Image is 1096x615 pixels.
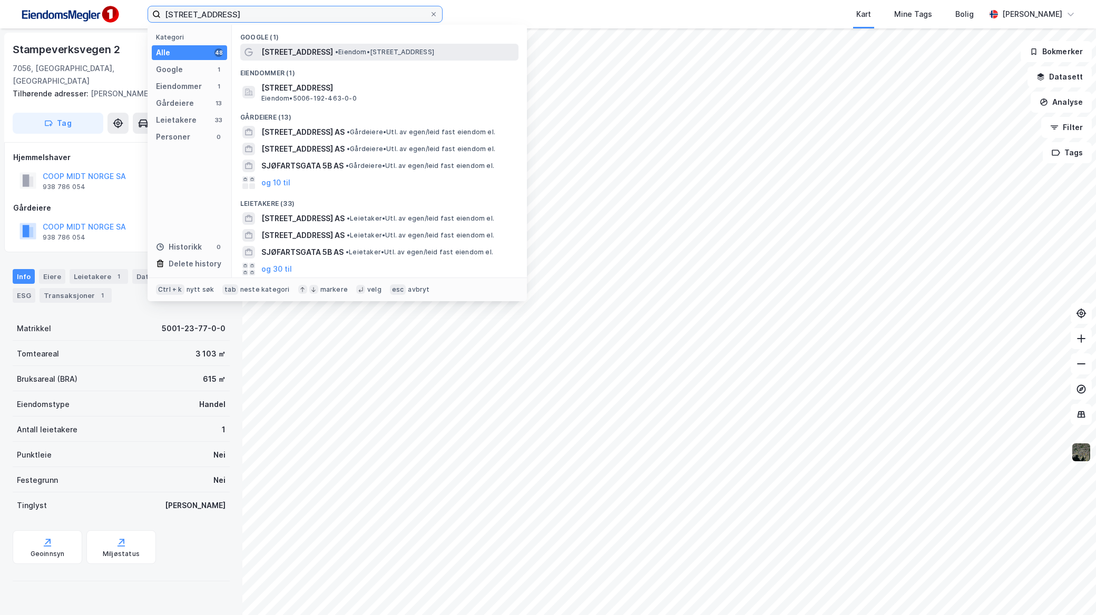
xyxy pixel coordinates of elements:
span: [STREET_ADDRESS] AS [261,229,345,242]
div: Leietakere (33) [232,191,527,210]
span: Gårdeiere • Utl. av egen/leid fast eiendom el. [347,128,495,136]
div: Alle [156,46,170,59]
div: esc [390,284,406,295]
div: markere [320,285,348,294]
span: Tilhørende adresser: [13,89,91,98]
div: Tomteareal [17,348,59,360]
div: neste kategori [240,285,290,294]
div: 13 [214,99,223,107]
div: 7056, [GEOGRAPHIC_DATA], [GEOGRAPHIC_DATA] [13,62,150,87]
span: • [346,162,349,170]
div: 1 [97,290,107,301]
div: Kart [856,8,871,21]
div: Info [13,269,35,284]
div: 1 [214,82,223,91]
div: Bruksareal (BRA) [17,373,77,385]
div: 938 786 054 [43,183,85,191]
div: Historikk [156,241,202,253]
div: Kontrollprogram for chat [1043,564,1096,615]
div: Gårdeiere [156,97,194,110]
div: Transaksjoner [40,288,112,303]
div: [PERSON_NAME] [165,499,226,512]
span: SJØFARTSGATA 5B AS [261,160,344,172]
div: Handel [199,398,226,411]
button: Filter [1041,117,1092,138]
div: Eiendommer [156,80,202,93]
div: 615 ㎡ [203,373,226,385]
div: ESG [13,288,35,303]
iframe: Chat Widget [1043,564,1096,615]
span: Eiendom • 5006-192-463-0-0 [261,94,357,103]
span: Leietaker • Utl. av egen/leid fast eiendom el. [347,214,494,223]
button: og 30 til [261,263,292,275]
div: Punktleie [17,449,52,461]
div: Bolig [955,8,974,21]
div: Nei [213,474,226,487]
button: Datasett [1027,66,1092,87]
span: [STREET_ADDRESS] [261,46,333,58]
span: • [347,214,350,222]
span: Leietaker • Utl. av egen/leid fast eiendom el. [346,248,493,256]
div: Stampeverksvegen 2 [13,41,122,58]
div: Leietakere [70,269,128,284]
div: Eiendommer (1) [232,61,527,80]
input: Søk på adresse, matrikkel, gårdeiere, leietakere eller personer [161,6,429,22]
div: 938 786 054 [43,233,85,242]
button: Analyse [1031,92,1092,113]
div: 3 103 ㎡ [195,348,226,360]
span: Eiendom • [STREET_ADDRESS] [335,48,434,56]
span: Gårdeiere • Utl. av egen/leid fast eiendom el. [347,145,495,153]
div: 0 [214,133,223,141]
button: Tags [1043,142,1092,163]
div: Hjemmelshaver [13,151,229,164]
div: 48 [214,48,223,57]
div: Mine Tags [894,8,932,21]
button: og 10 til [261,176,290,189]
span: [STREET_ADDRESS] AS [261,212,345,225]
div: Geoinnsyn [31,550,65,558]
div: Festegrunn [17,474,58,487]
div: Google [156,63,183,76]
div: Nei [213,449,226,461]
span: [STREET_ADDRESS] [261,82,514,94]
div: nytt søk [187,285,214,294]
div: Antall leietakere [17,423,77,436]
div: 33 [214,116,223,124]
div: [PERSON_NAME] Veg 8 [13,87,221,100]
div: Kategori [156,33,227,41]
div: [PERSON_NAME] [1002,8,1062,21]
span: • [346,248,349,256]
div: 1 [214,65,223,74]
div: Leietakere [156,114,197,126]
button: Bokmerker [1021,41,1092,62]
span: • [347,128,350,136]
span: • [347,145,350,153]
div: Gårdeiere [13,202,229,214]
span: • [347,231,350,239]
img: 9k= [1071,442,1091,462]
span: Gårdeiere • Utl. av egen/leid fast eiendom el. [346,162,494,170]
span: Leietaker • Utl. av egen/leid fast eiendom el. [347,231,494,240]
div: 0 [214,243,223,251]
div: Datasett [132,269,172,284]
span: SJØFARTSGATA 5B AS [261,246,344,259]
img: F4PB6Px+NJ5v8B7XTbfpPpyloAAAAASUVORK5CYII= [17,3,122,26]
div: Gårdeiere (13) [232,105,527,124]
span: [STREET_ADDRESS] AS [261,126,345,138]
div: 5001-23-77-0-0 [162,322,226,335]
div: 1 [113,271,124,282]
div: Ctrl + k [156,284,184,295]
div: velg [367,285,381,294]
div: tab [222,284,238,295]
div: avbryt [408,285,429,294]
div: Personer [156,131,190,143]
span: [STREET_ADDRESS] AS [261,143,345,155]
div: Eiendomstype [17,398,70,411]
div: Miljøstatus [103,550,140,558]
div: Matrikkel [17,322,51,335]
span: • [335,48,338,56]
div: Google (1) [232,25,527,44]
div: 1 [222,423,226,436]
div: Delete history [169,257,221,270]
button: Tag [13,113,103,134]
